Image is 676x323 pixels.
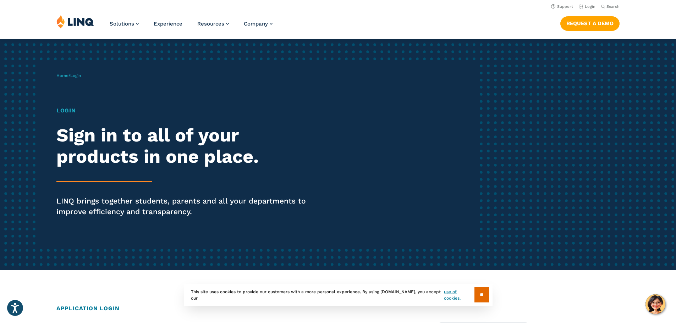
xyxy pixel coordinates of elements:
a: Company [244,21,273,27]
a: Resources [197,21,229,27]
a: use of cookies. [444,289,474,301]
button: Open Search Bar [601,4,620,9]
a: Request a Demo [560,16,620,30]
img: LINQ | K‑12 Software [56,15,94,28]
nav: Button Navigation [560,15,620,30]
a: Solutions [110,21,139,27]
span: Solutions [110,21,134,27]
a: Home [56,73,68,78]
span: Resources [197,21,224,27]
span: Search [606,4,620,9]
h1: Login [56,106,317,115]
div: This site uses cookies to provide our customers with a more personal experience. By using [DOMAIN... [184,284,493,306]
a: Login [579,4,595,9]
span: / [56,73,81,78]
a: Support [551,4,573,9]
h2: Sign in to all of your products in one place. [56,125,317,167]
p: LINQ brings together students, parents and all your departments to improve efficiency and transpa... [56,196,317,217]
span: Login [70,73,81,78]
a: Experience [154,21,182,27]
span: Company [244,21,268,27]
button: Hello, have a question? Let’s chat. [645,294,665,314]
nav: Primary Navigation [110,15,273,38]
